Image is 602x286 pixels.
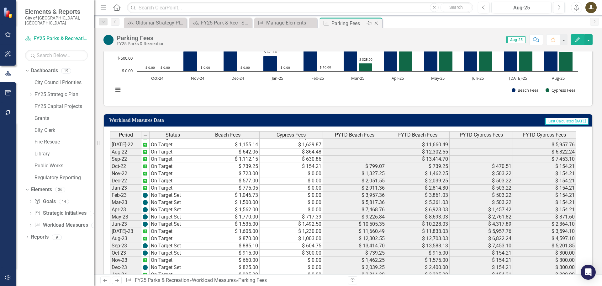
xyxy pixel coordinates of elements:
[25,8,88,15] span: Elements & Reports
[150,163,196,170] td: On Target
[150,177,196,185] td: On Target
[260,264,323,271] td: $ 0.00
[386,228,450,235] td: $ 11,833.03
[110,213,141,221] td: May-23
[25,35,88,42] a: FY25 Parks & Recreation
[513,257,576,264] td: $ 300.00
[143,200,148,205] img: B83JnUHI7fcUAAAAJXRFWHRkYXRlOmNyZWF0ZQAyMDIzLTA3LTEyVDE1OjMwOjAyKzAwOjAw8YGLlAAAACV0RVh0ZGF0ZTptb...
[450,257,513,264] td: $ 154.21
[544,44,558,71] path: Aug-25, 1,065. Beach Fees.
[126,277,343,284] div: » »
[323,271,386,278] td: $ 2,814.30
[386,199,450,206] td: $ 5,361.03
[109,117,374,123] h3: Workload Measures Data
[231,75,244,81] text: Dec-24
[196,170,260,177] td: $ 723.00
[323,264,386,271] td: $ 2,039.25
[513,213,576,221] td: $ 871.60
[110,221,141,228] td: Jun-23
[450,213,513,221] td: $ 2,761.82
[161,65,170,70] text: $ 0.00
[386,185,450,192] td: $ 2,814.30
[143,157,148,162] img: AQAAAAAAAAAAAAAAAAAAAAAAAAAAAAAAAAAAAAAAAAAAAAAAAAAAAAAAAAAAAAAAAAAAAAAAAAAAAAAAAAAAAAAAAAAAAAAAA...
[513,199,576,206] td: $ 154.21
[323,199,386,206] td: $ 5,817.36
[450,199,513,206] td: $ 503.22
[260,221,323,228] td: $ 1,492.50
[143,207,148,212] img: B83JnUHI7fcUAAAAJXRFWHRkYXRlOmNyZWF0ZQAyMDIzLTA3LTEyVDE1OjMwOjAyKzAwOjAw8YGLlAAAACV0RVh0ZGF0ZTptb...
[117,41,165,46] div: FY25 Parks & Recreation
[386,221,450,228] td: $ 10,228.03
[386,141,450,148] td: $ 11,660.49
[110,177,141,185] td: Dec-22
[110,192,141,199] td: Feb-23
[143,142,148,147] img: AQAAAAAAAAAAAAAAAAAAAAAAAAAAAAAAAAAAAAAAAAAAAAAAAAAAAAAAAAAAAAAAAAAAAAAAAAAAAAAAAAAAAAAAAAAAAAAAA...
[260,257,323,264] td: $ 0.00
[183,51,197,71] path: Nov-24, 803.74. Beach Fees.
[260,185,323,192] td: $ 0.00
[150,199,196,206] td: No Target Set
[320,65,331,69] text: $ 10.00
[323,257,386,264] td: $ 1,462.25
[386,213,450,221] td: $ 8,693.03
[110,5,586,100] div: Chart. Highcharts interactive chart.
[110,148,141,156] td: Aug-22
[260,242,323,250] td: $ 604.75
[143,272,148,277] img: AQAAAAAAAAAAAAAAAAAAAAAAAAAAAAAAAAAAAAAAAAAAAAAAAAAAAAAAAAAAAAAAAAAAAAAAAAAAAAAAAAAAAAAAAAAAAAAAA...
[335,132,374,138] span: PYTD Beach Fees
[34,198,55,205] a: Goals
[143,243,148,248] img: B83JnUHI7fcUAAAAJXRFWHRkYXRlOmNyZWF0ZQAyMDIzLTA3LTEyVDE1OjMwOjAyKzAwOjAw8YGLlAAAACV0RVh0ZGF0ZTptb...
[34,138,94,146] a: Fire Rescue
[581,265,596,280] div: Open Intercom Messenger
[143,222,148,227] img: B83JnUHI7fcUAAAAJXRFWHRkYXRlOmNyZWF0ZQAyMDIzLTA3LTEyVDE1OjMwOjAyKzAwOjAw8YGLlAAAACV0RVh0ZGF0ZTptb...
[34,210,86,217] a: Strategic Initiatives
[264,50,277,54] text: $ 625.00
[263,56,277,71] path: Jan-25, 625. Beach Fees.
[513,206,576,213] td: $ 154.21
[34,222,88,229] a: Workload Measures
[3,7,14,18] img: ClearPoint Strategy
[304,40,317,71] path: Feb-25, 1,230. Beach Fees.
[359,63,372,71] path: Mar-25, 325. Cypress Fees.
[266,19,315,27] div: Manage Elements
[260,156,323,163] td: $ 630.86
[260,235,323,242] td: $ 1,003.00
[201,65,210,70] text: $ 0.00
[196,148,260,156] td: $ 642.06
[114,85,122,94] button: View chart menu, Chart
[552,75,565,81] text: Aug-25
[34,150,94,158] a: Library
[110,242,141,250] td: Sep-23
[513,148,576,156] td: $ 6,822.24
[260,170,323,177] td: $ 0.00
[260,199,323,206] td: $ 0.00
[545,118,589,125] span: Last Calculated [DATE]
[110,264,141,271] td: Dec-23
[260,213,323,221] td: $ 717.39
[323,206,386,213] td: $ 7,468.76
[150,235,196,242] td: On Target
[260,271,323,278] td: $ 0.00
[513,271,576,278] td: $ 300.00
[34,79,94,86] a: City Council Priorities
[166,132,180,138] span: Status
[150,156,196,163] td: On Target
[150,213,196,221] td: No Target Set
[61,68,71,73] div: 19
[150,271,196,278] td: On Target
[513,221,576,228] td: $ 2,364.10
[117,35,165,41] div: Parking Fees
[55,187,65,192] div: 36
[504,39,518,71] path: Jul-25, 1,265. Beach Fees.
[122,68,133,73] text: $ 0.00
[143,133,148,138] img: 8DAGhfEEPCf229AAAAAElFTkSuQmCC
[323,250,386,257] td: $ 739.25
[143,178,148,183] img: AQAAAAAAAAAAAAAAAAAAAAAAAAAAAAAAAAAAAAAAAAAAAAAAAAAAAAAAAAAAAAAAAAAAAAAAAAAAAAAAAAAAAAAAAAAAAAAAA...
[110,250,141,257] td: Oct-23
[519,44,533,71] path: Jul-25, 1,090. Cypress Fees.
[450,163,513,170] td: $ 470.51
[323,228,386,235] td: $ 11,660.49
[143,265,148,270] img: B83JnUHI7fcUAAAAJXRFWHRkYXRlOmNyZWF0ZQAyMDIzLTA3LTEyVDE1OjMwOjAyKzAwOjAw8YGLlAAAACV0RVh0ZGF0ZTptb...
[450,206,513,213] td: $ 1,457.42
[260,177,323,185] td: $ 0.00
